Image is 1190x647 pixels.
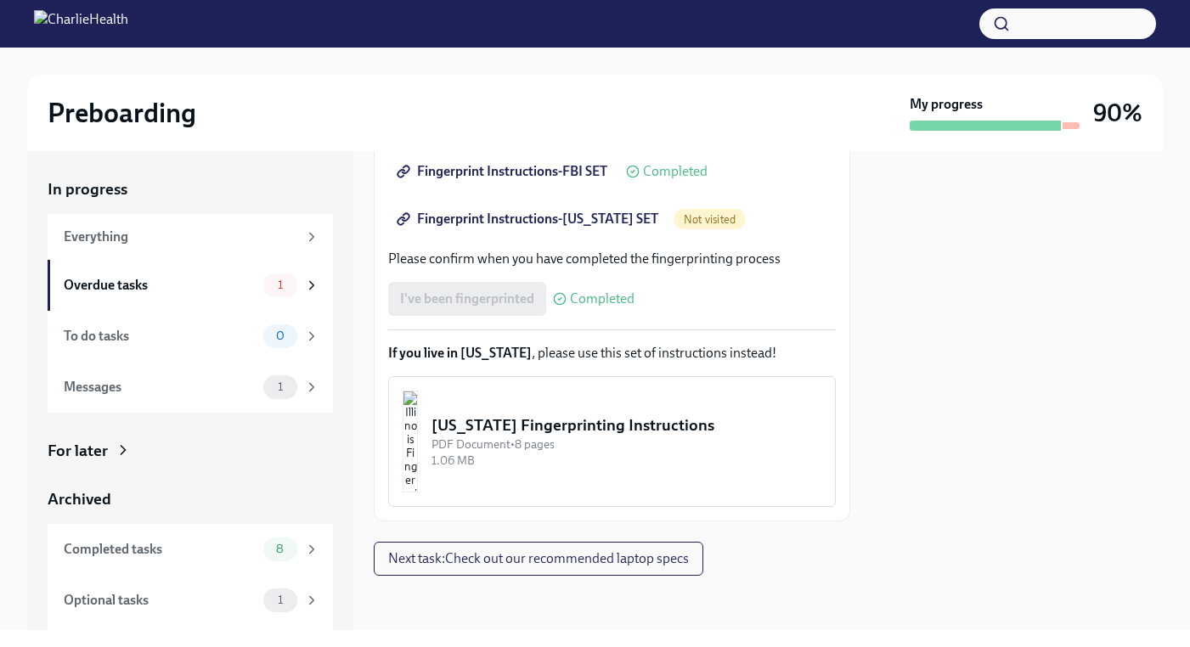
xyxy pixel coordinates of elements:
[643,165,708,178] span: Completed
[48,440,108,462] div: For later
[1093,98,1142,128] h3: 90%
[400,211,658,228] span: Fingerprint Instructions-[US_STATE] SET
[48,362,333,413] a: Messages1
[403,391,418,492] img: Illinois Fingerprinting Instructions
[34,10,128,37] img: CharlieHealth
[64,276,257,295] div: Overdue tasks
[268,278,293,291] span: 1
[48,178,333,200] a: In progress
[388,344,836,363] p: , please use this set of instructions instead!
[388,376,836,507] button: [US_STATE] Fingerprinting InstructionsPDF Document•8 pages1.06 MB
[910,95,983,114] strong: My progress
[388,250,836,268] p: Please confirm when you have completed the fingerprinting process
[431,453,821,469] div: 1.06 MB
[48,311,333,362] a: To do tasks0
[266,329,295,342] span: 0
[674,213,746,226] span: Not visited
[64,540,257,559] div: Completed tasks
[48,524,333,575] a: Completed tasks8
[48,260,333,311] a: Overdue tasks1
[48,214,333,260] a: Everything
[64,591,257,610] div: Optional tasks
[388,345,532,361] strong: If you live in [US_STATE]
[48,440,333,462] a: For later
[64,228,297,246] div: Everything
[266,543,294,555] span: 8
[388,550,689,567] span: Next task : Check out our recommended laptop specs
[268,380,293,393] span: 1
[431,436,821,453] div: PDF Document • 8 pages
[388,155,619,188] a: Fingerprint Instructions-FBI SET
[374,542,703,576] button: Next task:Check out our recommended laptop specs
[48,575,333,626] a: Optional tasks1
[400,163,607,180] span: Fingerprint Instructions-FBI SET
[48,96,196,130] h2: Preboarding
[64,327,257,346] div: To do tasks
[388,202,670,236] a: Fingerprint Instructions-[US_STATE] SET
[570,292,634,306] span: Completed
[48,488,333,510] a: Archived
[268,594,293,606] span: 1
[431,414,821,436] div: [US_STATE] Fingerprinting Instructions
[64,378,257,397] div: Messages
